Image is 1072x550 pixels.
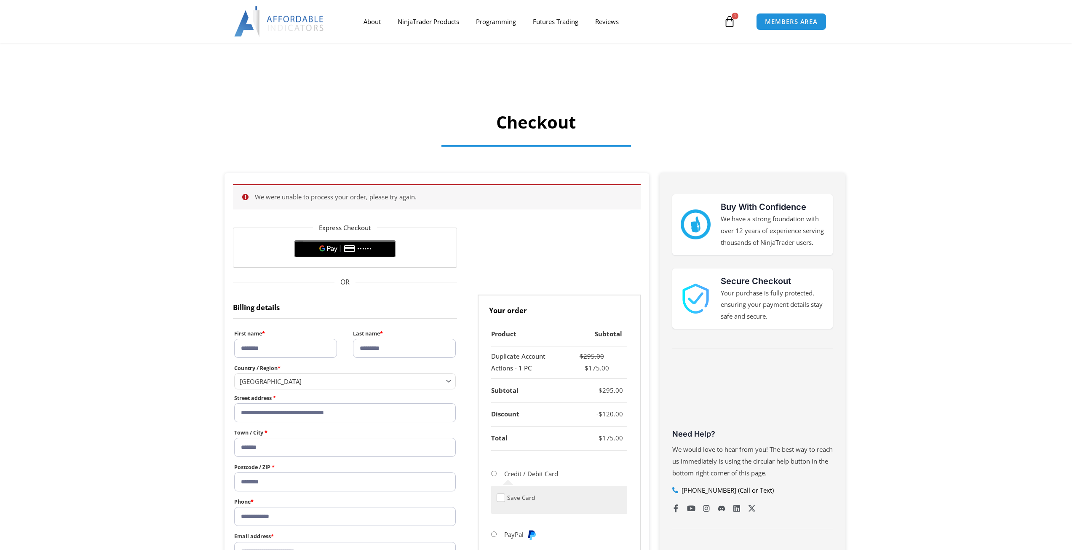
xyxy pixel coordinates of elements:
[234,427,456,438] label: Town / City
[294,240,396,257] button: Buy with GPay
[587,12,627,31] a: Reviews
[672,429,833,439] h3: Need Help?
[255,191,628,203] li: We were unable to process your order, please try again.
[765,19,818,25] span: MEMBERS AREA
[234,328,337,339] label: First name
[234,6,325,37] img: LogoAI | Affordable Indicators – NinjaTrader
[681,209,711,239] img: mark thumbs good 43913 | Affordable Indicators – NinjaTrader
[721,213,824,249] p: We have a strong foundation with over 12 years of experience serving thousands of NinjaTrader users.
[732,13,738,19] span: 1
[681,284,711,314] img: 1000913 | Affordable Indicators – NinjaTrader
[233,295,457,319] h3: Billing details
[355,12,722,31] nav: Menu
[524,12,587,31] a: Futures Trading
[234,363,456,373] label: Country / Region
[313,222,377,234] legend: Express Checkout
[478,295,641,322] h3: Your order
[234,393,456,403] label: Street address
[389,12,468,31] a: NinjaTrader Products
[234,462,456,472] label: Postcode / ZIP
[721,275,824,287] h3: Secure Checkout
[672,445,833,477] span: We would love to hear from you! The best way to reach us immediately is using the circular help b...
[300,110,772,134] h1: Checkout
[234,373,456,389] span: Country / Region
[711,9,748,34] a: 1
[353,328,456,339] label: Last name
[721,201,824,213] h3: Buy With Confidence
[756,13,826,30] a: MEMBERS AREA
[234,496,456,507] label: Phone
[240,377,443,386] span: Portugal
[679,485,774,496] span: [PHONE_NUMBER] (Call or Text)
[468,12,524,31] a: Programming
[721,287,824,323] p: Your purchase is fully protected, ensuring your payment details stay safe and secure.
[672,364,833,427] iframe: Customer reviews powered by Trustpilot
[234,531,456,542] label: Email address
[357,245,372,252] text: ••••••
[233,276,457,289] span: OR
[355,12,389,31] a: About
